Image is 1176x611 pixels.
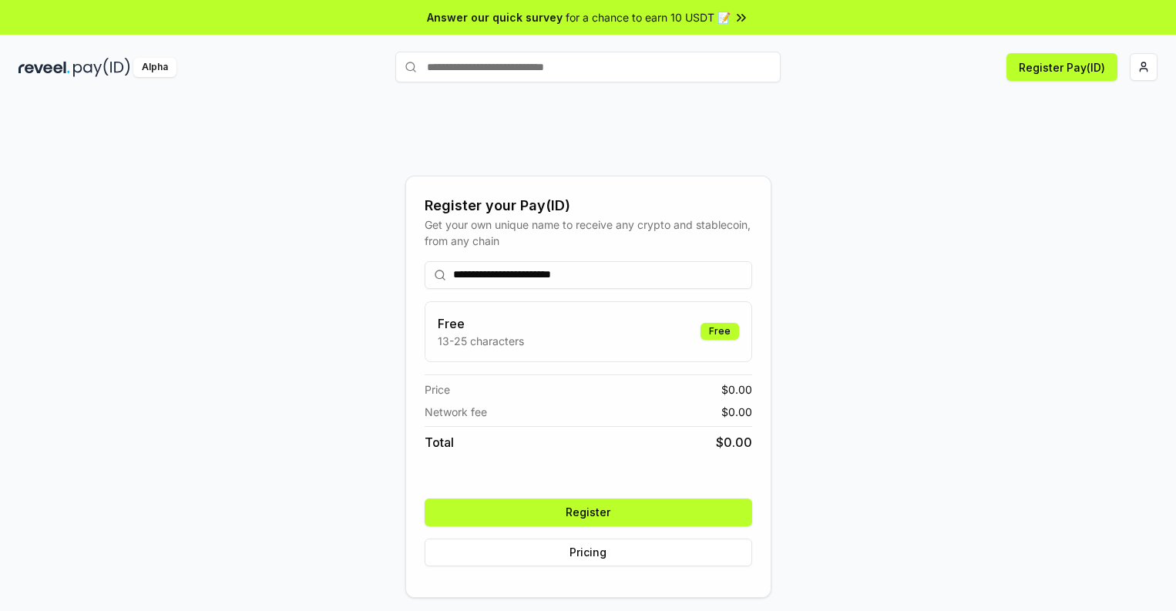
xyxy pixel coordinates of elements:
[425,433,454,452] span: Total
[18,58,70,77] img: reveel_dark
[425,381,450,398] span: Price
[425,195,752,217] div: Register your Pay(ID)
[133,58,176,77] div: Alpha
[427,9,563,25] span: Answer our quick survey
[425,217,752,249] div: Get your own unique name to receive any crypto and stablecoin, from any chain
[716,433,752,452] span: $ 0.00
[438,314,524,333] h3: Free
[721,404,752,420] span: $ 0.00
[425,499,752,526] button: Register
[1006,53,1117,81] button: Register Pay(ID)
[425,404,487,420] span: Network fee
[701,323,739,340] div: Free
[425,539,752,566] button: Pricing
[73,58,130,77] img: pay_id
[721,381,752,398] span: $ 0.00
[438,333,524,349] p: 13-25 characters
[566,9,731,25] span: for a chance to earn 10 USDT 📝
